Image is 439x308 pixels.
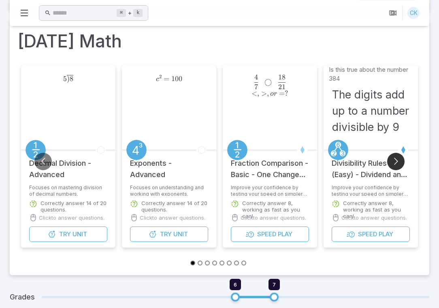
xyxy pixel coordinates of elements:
p: Correctly answer 14 of 20 questions. [141,200,208,213]
button: Go to slide 3 [205,261,210,265]
button: Go to slide 2 [198,261,202,265]
button: Go to slide 8 [241,261,246,265]
button: Go to slide 1 [190,261,195,265]
h5: Grades [10,291,35,303]
span: 7 [273,281,276,288]
p: Click to answer questions. [39,214,104,222]
div: CK [407,7,420,19]
p: Click to answer questions. [241,214,306,222]
span: 2 [159,74,162,79]
span: ) [67,75,70,83]
a: Fractions/Decimals [227,140,247,160]
a: Fractions/Decimals [26,140,46,160]
p: Correctly answer 8, working as fast as you can! [343,200,410,219]
h5: Divisibility Rules (Easy) - Dividend and Condition to Yes/No [332,150,410,180]
p: Correctly answer 14 of 20 questions. [40,200,107,213]
p: Click to answer questions. [140,214,205,222]
kbd: k [133,9,143,17]
h3: The digits add up to a number divisible by 9 [332,86,410,135]
span: c [156,76,159,83]
button: SpeedPlay [231,227,309,242]
span: Play [379,230,393,239]
span: Try [59,230,71,239]
button: SpeedPlay [332,227,410,242]
span: , [257,89,259,98]
h1: [DATE] Math [18,28,421,54]
button: Go to slide 4 [212,261,217,265]
p: Focuses on understanding and working with exponents. [130,184,208,196]
span: = [164,75,169,83]
button: Go to next slide [387,153,405,170]
span: Play [278,230,292,239]
p: Improve your confidence by testing your speed on simpler questions. [231,184,309,196]
span: < [251,89,257,98]
span: 100 [171,75,182,83]
span: or [270,90,277,97]
span: 8 [70,75,73,83]
button: Join in Zoom Client [385,5,401,21]
button: Go to previous slide [34,153,52,170]
span: Try [160,230,172,239]
kbd: ⌘ [117,9,126,17]
span: 6 [234,281,237,288]
p: Focuses on mastering division of decimal numbers. [29,184,107,196]
button: Go to slide 5 [219,261,224,265]
span: 5 [63,75,67,83]
span: > [261,89,267,98]
span: Unit [173,230,188,239]
span: = [279,89,285,98]
h5: Exponents - Advanced [130,150,208,180]
p: Is this true about the number 384 [329,65,413,83]
span: , [267,89,269,98]
button: TryUnit [130,227,208,242]
a: Exponents [126,140,147,160]
span: 7 [254,83,258,91]
span: 4 [254,73,258,81]
span: 18 [278,73,286,81]
span: Speed [358,230,377,239]
span: ​ [258,75,259,84]
span: ? [285,89,288,98]
span: ◯ [264,78,272,86]
div: + [117,8,143,18]
p: Click to answer questions. [341,214,407,222]
span: Speed [257,230,276,239]
h5: Fraction Comparison - Basic - One Changed Denominator [231,150,309,180]
a: Factors/Primes [328,140,348,160]
p: Correctly answer 8, working as fast as you can! [242,200,309,219]
button: Go to slide 7 [234,261,239,265]
button: TryUnit [29,227,107,242]
span: Unit [72,230,87,239]
button: Go to slide 6 [227,261,232,265]
h5: Decimal Division - Advanced [29,150,107,180]
span: 21 [278,83,286,91]
p: Improve your confidence by testing your speed on simpler questions. [332,184,410,196]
